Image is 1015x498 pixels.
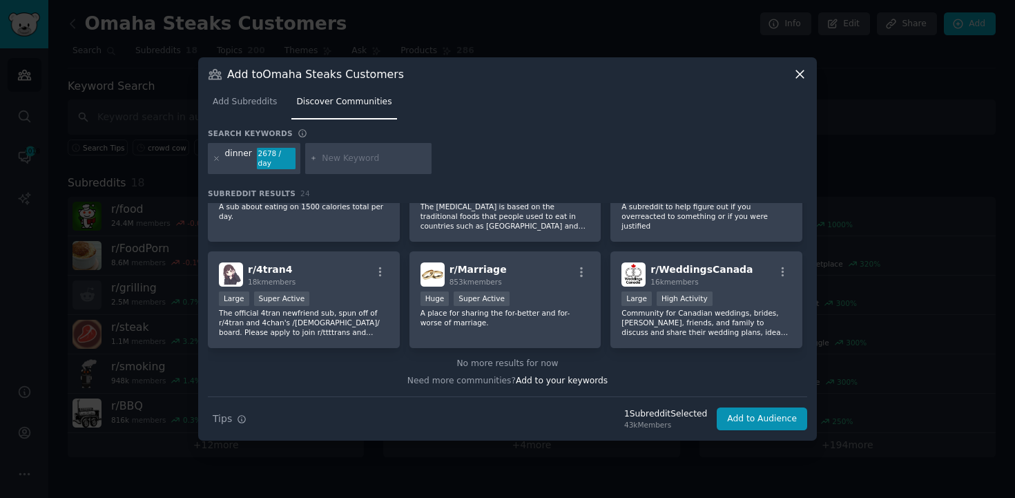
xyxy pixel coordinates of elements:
[322,153,427,165] input: New Keyword
[208,128,293,138] h3: Search keywords
[420,262,445,287] img: Marriage
[420,202,590,231] p: The [MEDICAL_DATA] is based on the traditional foods that people used to eat in countries such as...
[225,148,252,170] div: dinner
[208,358,807,370] div: No more results for now
[621,202,791,231] p: A subreddit to help figure out if you overreacted to something or if you were justified
[257,148,296,170] div: 2678 / day
[420,308,590,327] p: A place for sharing the for-better and for-worse of marriage.
[208,91,282,119] a: Add Subreddits
[254,291,310,306] div: Super Active
[516,376,608,385] span: Add to your keywords
[449,264,507,275] span: r/ Marriage
[219,262,243,287] img: 4tran4
[227,67,404,82] h3: Add to Omaha Steaks Customers
[219,202,389,221] p: A sub about eating on 1500 calories total per day.
[219,291,249,306] div: Large
[621,291,652,306] div: Large
[291,91,396,119] a: Discover Communities
[657,291,713,306] div: High Activity
[219,308,389,337] p: The official 4tran newfriend sub, spun off of r/4tran and 4chan's /[DEMOGRAPHIC_DATA]/ board. Ple...
[449,278,502,286] span: 853k members
[420,291,449,306] div: Huge
[624,420,707,430] div: 43k Members
[650,278,698,286] span: 16k members
[650,264,753,275] span: r/ WeddingsCanada
[213,96,277,108] span: Add Subreddits
[454,291,510,306] div: Super Active
[621,308,791,337] p: Community for Canadian weddings, brides, [PERSON_NAME], friends, and family to discuss and share ...
[717,408,807,431] button: Add to Audience
[624,408,707,421] div: 1 Subreddit Selected
[300,189,310,198] span: 24
[208,189,296,198] span: Subreddit Results
[208,370,807,387] div: Need more communities?
[248,278,296,286] span: 18k members
[248,264,293,275] span: r/ 4tran4
[621,262,646,287] img: WeddingsCanada
[213,412,232,426] span: Tips
[296,96,391,108] span: Discover Communities
[208,407,251,431] button: Tips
